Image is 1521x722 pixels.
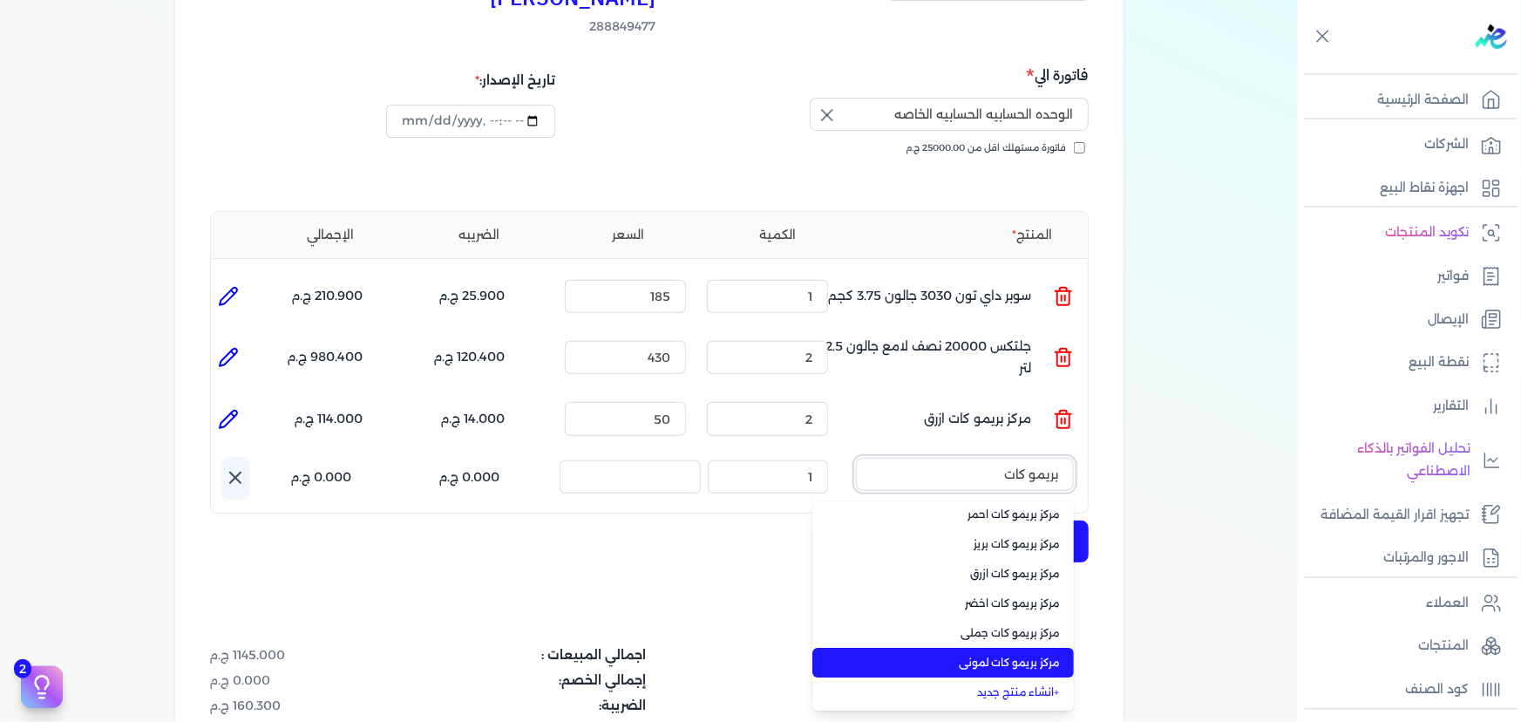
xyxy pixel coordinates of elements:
span: 288849477 [210,17,656,36]
span: فاتورة مستهلك اقل من 25000.00 ج.م [906,141,1067,155]
a: اجهزة نقاط البيع [1298,170,1511,207]
button: إسم الشركة [810,98,1089,138]
a: تجهيز اقرار القيمة المضافة [1298,497,1511,534]
a: الاجور والمرتبات [1298,540,1511,576]
li: الضريبه [409,226,551,244]
span: مركز بريمو كات بريز [847,536,1060,552]
input: فاتورة مستهلك اقل من 25000.00 ج.م [1074,142,1085,153]
a: المنتجات [1298,628,1511,664]
p: الشركات [1424,133,1469,156]
p: 25.900 ج.م [439,285,506,308]
a: التقارير [1298,388,1511,425]
p: سوبر داي تون 3030 جالون 3.75 كجم [829,273,1032,320]
span: مركز بريمو كات ازرق [847,566,1060,582]
p: 14.000 ج.م [441,408,506,431]
li: الكمية [707,226,849,244]
p: نقطة البيع [1409,351,1469,374]
p: اجهزة نقاط البيع [1380,177,1469,200]
dd: 1145.000 ج.م [210,646,349,664]
a: فواتير [1298,258,1511,295]
span: مركز بريمو كات لموني [847,655,1060,671]
span: مركز بريمو كات احمر [847,507,1060,522]
a: الإيصال [1298,302,1511,338]
input: إسم الشركة [810,98,1089,131]
p: 980.400 ج.م [288,346,363,369]
a: انشاء منتج جديد [847,685,1060,700]
dt: اجمالي المبيعات : [359,646,647,664]
span: 2 [14,659,31,678]
p: فواتير [1437,265,1469,288]
h5: فاتورة الي [655,64,1089,86]
p: كود الصنف [1405,678,1469,701]
dd: 0.000 ج.م [210,671,349,690]
button: إسم المنتج [856,458,1074,498]
span: مركز بريمو كات جملي [847,625,1060,641]
a: الشركات [1298,126,1511,163]
p: 0.000 ج.م [291,467,352,489]
dt: إجمالي الخصم: [359,671,647,690]
p: الصفحة الرئيسية [1377,89,1469,112]
p: 0.000 ج.م [439,467,500,489]
p: تحليل الفواتير بالذكاء الاصطناعي [1307,438,1470,482]
div: تاريخ الإصدار: [386,64,555,97]
li: المنتج [856,226,1074,244]
p: الاجور والمرتبات [1383,547,1469,569]
p: المنتجات [1418,635,1469,657]
p: العملاء [1426,592,1469,615]
p: 210.900 ج.م [292,285,363,308]
p: 114.000 ج.م [295,408,363,431]
p: الإيصال [1428,309,1469,331]
ul: إسم المنتج [812,501,1074,711]
input: إسم المنتج [856,458,1074,491]
a: العملاء [1298,585,1511,622]
p: تكويد المنتجات [1385,221,1469,244]
p: 120.400 ج.م [434,346,506,369]
span: + [1055,685,1060,698]
dt: الضريبة: [359,697,647,715]
dd: 160.300 ج.م [210,697,349,715]
a: الصفحة الرئيسية [1298,82,1511,119]
p: التقارير [1433,395,1469,418]
a: نقطة البيع [1298,344,1511,381]
p: تجهيز اقرار القيمة المضافة [1321,504,1469,527]
p: جلتكس 20000 نصف لامع جالون 2.5 لتر [814,334,1032,381]
span: مركز بريمو كات اخضر [847,596,1060,611]
a: تحليل الفواتير بالذكاء الاصطناعي [1298,431,1511,489]
p: مركز بريمو كات ازرق [925,395,1032,442]
li: الإجمالي [260,226,402,244]
a: تكويد المنتجات [1298,215,1511,251]
img: logo [1476,24,1507,49]
a: كود الصنف [1298,671,1511,708]
li: السعر [558,226,700,244]
button: 2 [21,666,63,708]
